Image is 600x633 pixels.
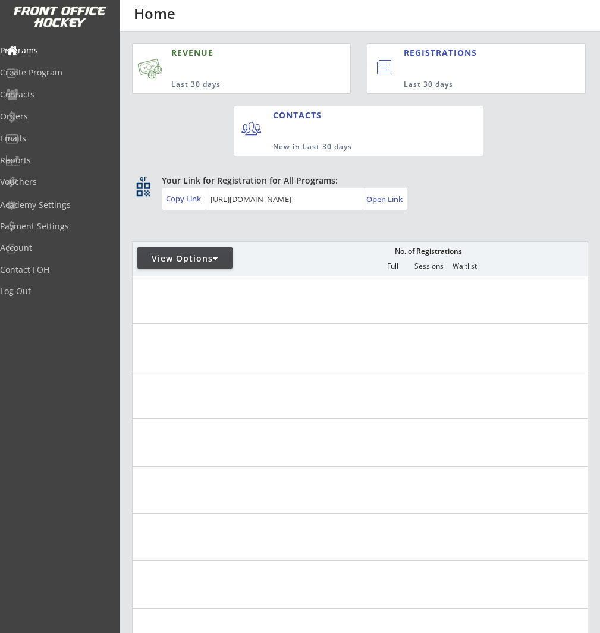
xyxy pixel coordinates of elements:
[366,191,404,207] a: Open Link
[162,175,551,187] div: Your Link for Registration for All Programs:
[375,262,410,270] div: Full
[171,80,296,90] div: Last 30 days
[404,47,533,59] div: REGISTRATIONS
[134,181,152,199] button: qr_code
[447,262,482,270] div: Waitlist
[404,80,536,90] div: Last 30 days
[136,175,150,182] div: qr
[171,47,296,59] div: REVENUE
[166,193,203,204] div: Copy Link
[137,253,233,264] div: View Options
[273,109,327,121] div: CONTACTS
[366,194,404,204] div: Open Link
[411,262,447,270] div: Sessions
[273,142,428,152] div: New in Last 30 days
[391,247,465,256] div: No. of Registrations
